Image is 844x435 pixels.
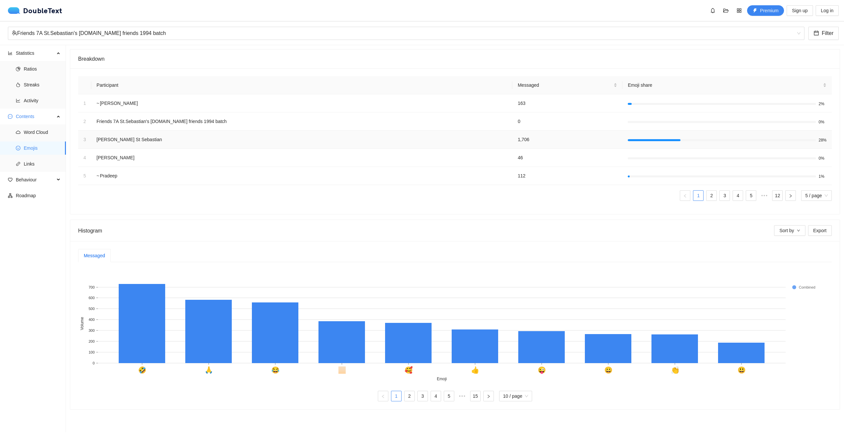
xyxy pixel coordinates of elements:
text: 700 [89,285,95,289]
li: 1 [693,190,704,201]
li: 2 [706,190,717,201]
text: 400 [89,318,95,322]
span: Log in [821,7,833,14]
text: 🤣 [138,366,146,374]
text: 🙏 [205,366,213,374]
text: 100 [89,350,95,354]
li: 3 [417,391,428,401]
td: 0 [512,112,622,131]
span: 2% [819,102,827,106]
text: 🥰 [405,366,413,374]
td: 1,706 [512,131,622,149]
li: 3 [719,190,730,201]
button: Sign up [787,5,813,16]
text: Emoji [437,377,447,381]
text: Volume [80,317,84,330]
img: logo [8,7,23,14]
button: Sort bydown [774,225,805,236]
a: logoDoubleText [8,7,62,14]
button: folder-open [721,5,731,16]
th: Emoji share [622,76,832,94]
button: left [680,190,690,201]
span: folder-open [721,8,731,13]
span: bar-chart [8,51,13,55]
div: Friends 7A St.Sebastian's [DOMAIN_NAME] friends 1994 batch [12,27,795,40]
span: Premium [760,7,778,14]
td: [PERSON_NAME] [91,149,513,167]
span: heart [8,177,13,182]
li: 1 [391,391,402,401]
span: calendar [814,30,819,37]
span: 28% [819,138,827,142]
li: Next Page [483,391,494,401]
span: Emojis [24,141,61,155]
li: 4 [733,190,743,201]
div: 3 [83,136,86,143]
span: Sort by [779,227,794,234]
a: 4 [431,391,441,401]
li: 12 [772,190,783,201]
div: Page Size [801,190,832,201]
div: Messaged [84,252,105,259]
li: Previous Page [378,391,388,401]
span: ••• [457,391,467,401]
li: Next 5 Pages [759,190,769,201]
span: Roadmap [16,189,61,202]
span: link [16,162,20,166]
span: smile [16,146,20,150]
a: 4 [733,191,743,201]
span: message [8,114,13,119]
text: 🏻 [338,366,346,374]
li: 5 [746,190,756,201]
text: 200 [89,339,95,343]
text: 👏 [671,366,679,374]
button: Export [808,225,832,236]
span: Export [813,227,827,234]
li: Next 5 Pages [457,391,467,401]
th: Messaged [512,76,622,94]
span: apartment [8,193,13,198]
span: 0% [819,156,827,160]
span: line-chart [16,98,20,103]
td: Friends 7A St.Sebastian's [DOMAIN_NAME] friends 1994 batch [91,112,513,131]
span: Word Cloud [24,126,61,139]
td: ~ [PERSON_NAME] [91,94,513,112]
button: right [483,391,494,401]
td: [PERSON_NAME] St Sebastian [91,131,513,149]
span: Filter [822,29,833,37]
a: 2 [405,391,414,401]
div: Page Size [499,391,532,401]
span: right [789,194,793,198]
th: Participant [91,76,513,94]
button: appstore [734,5,744,16]
div: 2 [83,118,86,125]
li: Previous Page [680,190,690,201]
a: 3 [418,391,428,401]
td: 112 [512,167,622,185]
a: 15 [470,391,480,401]
span: team [12,30,17,36]
li: 4 [431,391,441,401]
button: thunderboltPremium [747,5,784,16]
span: Statistics [16,47,55,60]
a: 3 [720,191,730,201]
text: 300 [89,328,95,332]
span: thunderbolt [753,8,757,14]
text: 0 [93,361,95,365]
text: 600 [89,296,95,300]
span: left [381,394,385,398]
span: 1% [819,174,827,178]
span: appstore [734,8,744,13]
text: 😜 [538,366,546,374]
span: 0% [819,120,827,124]
span: Messaged [518,81,612,89]
td: ~ Pradeep [91,167,513,185]
span: cloud [16,130,20,135]
span: ••• [759,190,769,201]
span: right [487,394,491,398]
span: pie-chart [16,67,20,71]
span: Behaviour [16,173,55,186]
li: 2 [404,391,415,401]
button: bell [708,5,718,16]
span: down [797,229,800,233]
